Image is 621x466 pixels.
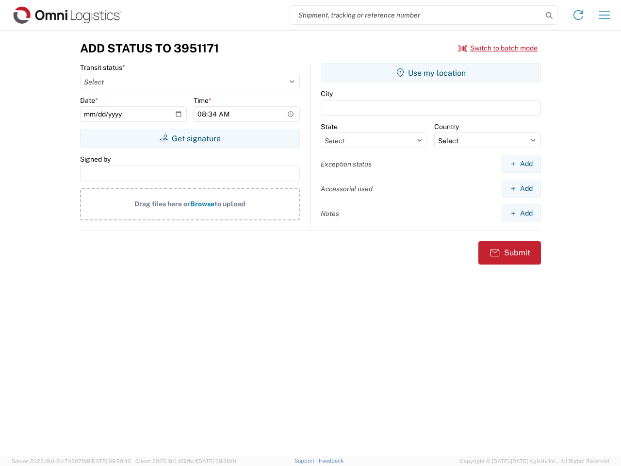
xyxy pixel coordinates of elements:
[321,184,373,193] label: Accessorial used
[502,180,541,198] button: Add
[319,458,343,464] a: Feedback
[321,63,541,83] button: Use my location
[460,457,609,466] span: Copyright © [DATE]-[DATE] Agistix Inc., All Rights Reserved
[80,41,219,55] h3: Add Status to 3951171
[321,209,339,218] label: Notes
[90,458,131,464] span: [DATE] 09:50:40
[321,160,372,168] label: Exception status
[478,241,541,265] button: Submit
[197,458,236,464] span: [DATE] 09:39:01
[80,96,98,105] label: Date
[190,200,214,208] span: Browse
[80,129,300,148] button: Get signature
[294,458,319,464] a: Support
[194,96,212,105] label: Time
[502,204,541,222] button: Add
[321,122,338,131] label: State
[214,200,245,208] span: to upload
[502,155,541,173] button: Add
[134,200,190,208] span: Drag files here or
[321,89,333,98] label: City
[80,63,125,72] label: Transit status
[458,40,538,56] button: Switch to batch mode
[80,155,111,164] label: Signed by
[291,6,542,24] input: Shipment, tracking or reference number
[12,458,131,464] span: Server: 2025.19.0-91c74307f99
[135,458,236,464] span: Client: 2025.19.0-129fbcf
[434,122,459,131] label: Country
